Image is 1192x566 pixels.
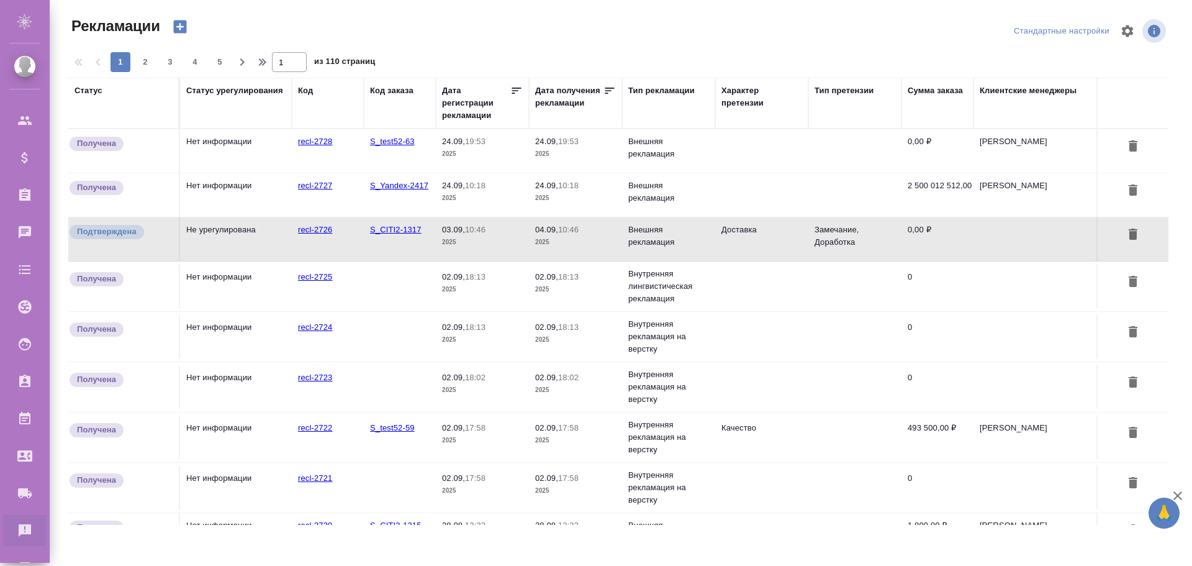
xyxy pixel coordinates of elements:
[465,373,485,382] p: 18:02
[442,334,523,346] p: 2025
[1122,135,1144,158] button: Удалить
[180,217,292,261] td: Не урегулирована
[370,137,415,146] a: S_test52-63
[535,423,558,432] p: 02.09,
[558,373,579,382] p: 18:02
[442,423,465,432] p: 02.09,
[180,265,292,308] td: Нет информации
[180,513,292,557] td: Нет информации
[1122,321,1144,344] button: Удалить
[715,416,808,459] td: Качество
[442,521,465,530] p: 28.08,
[908,84,963,97] div: Сумма заказа
[1122,422,1144,445] button: Удалить
[298,373,332,382] a: recl-2723
[535,473,558,483] p: 02.09,
[370,423,415,432] a: S_test52-59
[901,365,973,409] td: 0
[535,236,616,249] p: 2025
[298,322,332,332] a: recl-2724
[370,181,428,190] a: S_Yandex-2417
[465,181,485,190] p: 10:18
[160,52,180,72] button: 3
[442,84,510,122] div: Дата регистрации рекламации
[535,521,558,530] p: 28.08,
[721,84,802,109] div: Характер претензии
[901,129,973,173] td: 0,00 ₽
[77,273,116,285] p: Получена
[622,173,715,217] td: Внешняя рекламация
[442,148,523,160] p: 2025
[901,315,973,358] td: 0
[186,84,283,97] div: Статус урегулирования
[298,423,332,432] a: recl-2722
[535,334,616,346] p: 2025
[298,225,332,234] a: recl-2726
[1122,372,1144,395] button: Удалить
[901,513,973,557] td: 1 800,00 ₽
[298,521,332,530] a: recl-2720
[558,137,579,146] p: 19:53
[973,416,1098,459] td: [PERSON_NAME]
[901,416,973,459] td: 493 500,00 ₽
[558,473,579,483] p: 17:58
[535,283,616,296] p: 2025
[180,466,292,509] td: Нет информации
[77,424,116,436] p: Получена
[465,423,485,432] p: 17:58
[77,373,116,386] p: Получена
[535,373,558,382] p: 02.09,
[558,181,579,190] p: 10:18
[1122,271,1144,294] button: Удалить
[1154,500,1175,526] span: 🙏
[622,217,715,261] td: Внешняя рекламация
[622,129,715,173] td: Внешняя рекламация
[715,217,808,261] td: Доставка
[980,84,1077,97] div: Клиентские менеджеры
[135,52,155,72] button: 2
[298,137,332,146] a: recl-2728
[465,225,485,234] p: 10:46
[442,181,465,190] p: 24.09,
[442,236,523,249] p: 2025
[165,16,195,37] button: Создать
[68,16,160,36] span: Рекламации
[1122,224,1144,247] button: Удалить
[558,322,579,332] p: 18:13
[442,473,465,483] p: 02.09,
[210,52,230,72] button: 5
[370,225,422,234] a: S_CITI2-1317
[77,474,116,486] p: Получена
[180,315,292,358] td: Нет информации
[535,272,558,281] p: 02.09,
[1113,16,1142,46] span: Настроить таблицу
[442,192,523,204] p: 2025
[622,262,715,311] td: Внутренняя лингвистическая рекламация
[535,322,558,332] p: 02.09,
[901,217,973,261] td: 0,00 ₽
[77,521,116,534] p: Получена
[1142,19,1168,43] span: Посмотреть информацию
[185,56,205,68] span: 4
[442,373,465,382] p: 02.09,
[535,384,616,396] p: 2025
[442,225,465,234] p: 03.09,
[298,473,332,483] a: recl-2721
[180,416,292,459] td: Нет информации
[442,434,523,447] p: 2025
[442,283,523,296] p: 2025
[622,312,715,362] td: Внутренняя рекламация на верстку
[558,521,579,530] p: 12:33
[535,148,616,160] p: 2025
[558,225,579,234] p: 10:46
[973,129,1098,173] td: [PERSON_NAME]
[74,84,102,97] div: Статус
[901,173,973,217] td: 2 500 012 512,00 ₽
[77,137,116,150] p: Получена
[808,217,901,261] td: Замечание, Доработка
[370,521,422,530] a: S_CITI2-1315
[535,192,616,204] p: 2025
[622,513,715,557] td: Внешняя рекламация
[901,265,973,308] td: 0
[535,181,558,190] p: 24.09,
